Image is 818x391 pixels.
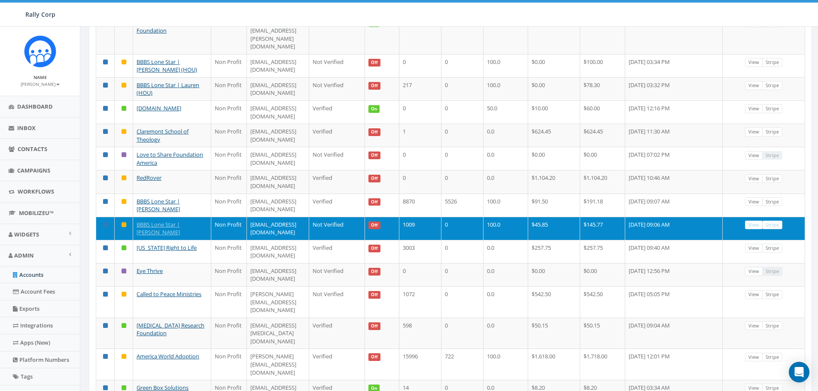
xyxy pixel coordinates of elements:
[528,147,580,170] td: $0.00
[484,77,529,100] td: 100.0
[528,54,580,77] td: $0.00
[745,221,763,230] a: View
[137,151,203,167] a: Love to Share Foundation America
[399,100,441,124] td: 0
[137,174,161,182] a: RedRover
[745,244,763,253] a: View
[625,263,723,286] td: [DATE] 12:56 PM
[580,318,625,349] td: $50.15
[309,15,365,54] td: Verified
[17,103,53,110] span: Dashboard
[441,124,484,147] td: 0
[309,54,365,77] td: Not Verified
[580,263,625,286] td: $0.00
[484,124,529,147] td: 0.0
[17,167,50,174] span: Campaigns
[762,58,782,67] a: Stripe
[309,77,365,100] td: Not Verified
[399,194,441,217] td: 8870
[528,217,580,240] td: $45.85
[528,286,580,318] td: $542.50
[625,124,723,147] td: [DATE] 11:30 AM
[528,263,580,286] td: $0.00
[247,54,309,77] td: [EMAIL_ADDRESS][DOMAIN_NAME]
[368,59,380,67] span: Off
[580,240,625,263] td: $257.75
[368,128,380,136] span: Off
[309,240,365,263] td: Verified
[528,124,580,147] td: $624.45
[580,124,625,147] td: $624.45
[745,174,763,183] a: View
[247,240,309,263] td: [EMAIL_ADDRESS][DOMAIN_NAME]
[762,104,782,113] a: Stripe
[399,77,441,100] td: 217
[625,147,723,170] td: [DATE] 07:02 PM
[247,124,309,147] td: [EMAIL_ADDRESS][DOMAIN_NAME]
[368,198,380,206] span: Off
[762,127,782,136] a: Stripe
[528,349,580,380] td: $1,618.00
[137,267,163,275] a: Eye Thrive
[745,151,763,160] a: View
[399,286,441,318] td: 1072
[309,217,365,240] td: Not Verified
[211,170,247,193] td: Non Profit
[441,54,484,77] td: 0
[137,127,189,143] a: Claremont School of Theology
[625,240,723,263] td: [DATE] 09:40 AM
[211,54,247,77] td: Non Profit
[484,240,529,263] td: 0.0
[211,77,247,100] td: Non Profit
[211,15,247,54] td: Non Profit
[484,349,529,380] td: 100.0
[762,244,782,253] a: Stripe
[441,147,484,170] td: 0
[580,147,625,170] td: $0.00
[625,318,723,349] td: [DATE] 09:04 AM
[399,263,441,286] td: 0
[745,197,763,206] a: View
[17,124,36,132] span: Inbox
[441,263,484,286] td: 0
[399,240,441,263] td: 3003
[528,240,580,263] td: $257.75
[25,10,55,18] span: Rally Corp
[137,352,199,360] a: America World Adoption
[625,286,723,318] td: [DATE] 05:05 PM
[247,217,309,240] td: [EMAIL_ADDRESS][DOMAIN_NAME]
[441,286,484,318] td: 0
[211,318,247,349] td: Non Profit
[441,100,484,124] td: 0
[399,217,441,240] td: 1009
[399,349,441,380] td: 15996
[399,124,441,147] td: 1
[21,80,60,88] a: [PERSON_NAME]
[625,100,723,124] td: [DATE] 12:16 PM
[441,194,484,217] td: 5526
[137,321,204,337] a: [MEDICAL_DATA] Research Foundation
[399,170,441,193] td: 0
[484,147,529,170] td: 0.0
[19,209,54,217] span: MobilizeU™
[580,100,625,124] td: $60.00
[528,15,580,54] td: $1,524.60
[399,15,441,54] td: 0
[247,349,309,380] td: [PERSON_NAME][EMAIL_ADDRESS][DOMAIN_NAME]
[484,54,529,77] td: 100.0
[580,217,625,240] td: $145.77
[14,230,39,238] span: Widgets
[211,100,247,124] td: Non Profit
[137,104,181,112] a: [DOMAIN_NAME]
[211,286,247,318] td: Non Profit
[625,349,723,380] td: [DATE] 12:01 PM
[368,152,380,159] span: Off
[368,291,380,299] span: Off
[211,263,247,286] td: Non Profit
[484,263,529,286] td: 0.0
[441,15,484,54] td: 0
[580,194,625,217] td: $191.18
[309,318,365,349] td: Verified
[309,194,365,217] td: Verified
[745,58,763,67] a: View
